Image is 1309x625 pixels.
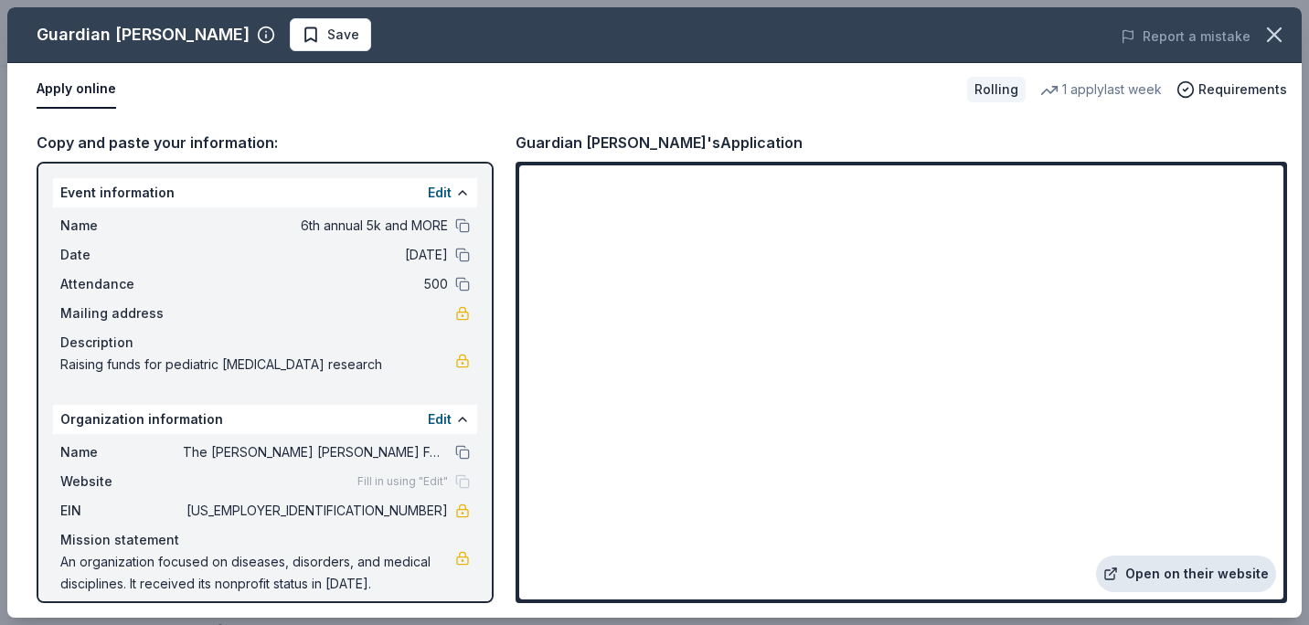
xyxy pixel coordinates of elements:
div: Copy and paste your information: [37,131,494,154]
div: Description [60,332,470,354]
div: Mission statement [60,529,470,551]
span: Name [60,215,183,237]
div: 1 apply last week [1040,79,1162,101]
span: Fill in using "Edit" [357,474,448,489]
span: Requirements [1198,79,1287,101]
span: Mailing address [60,302,183,324]
span: Name [60,441,183,463]
span: Website [60,471,183,493]
a: Open on their website [1096,556,1276,592]
div: Rolling [967,77,1026,102]
div: Guardian [PERSON_NAME]'s Application [516,131,803,154]
div: Guardian [PERSON_NAME] [37,20,250,49]
span: Save [327,24,359,46]
span: The [PERSON_NAME] [PERSON_NAME] Foundation [183,441,448,463]
span: [DATE] [183,244,448,266]
span: An organization focused on diseases, disorders, and medical disciplines. It received its nonprofi... [60,551,455,595]
span: Attendance [60,273,183,295]
button: Apply online [37,70,116,109]
span: Date [60,244,183,266]
div: Organization information [53,405,477,434]
button: Edit [428,408,452,430]
button: Requirements [1176,79,1287,101]
span: EIN [60,500,183,522]
button: Save [290,18,371,51]
button: Report a mistake [1121,26,1250,48]
span: 6th annual 5k and MORE [183,215,448,237]
span: [US_EMPLOYER_IDENTIFICATION_NUMBER] [183,500,448,522]
button: Edit [428,182,452,204]
div: Event information [53,178,477,207]
span: 500 [183,273,448,295]
span: Raising funds for pediatric [MEDICAL_DATA] research [60,354,455,376]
